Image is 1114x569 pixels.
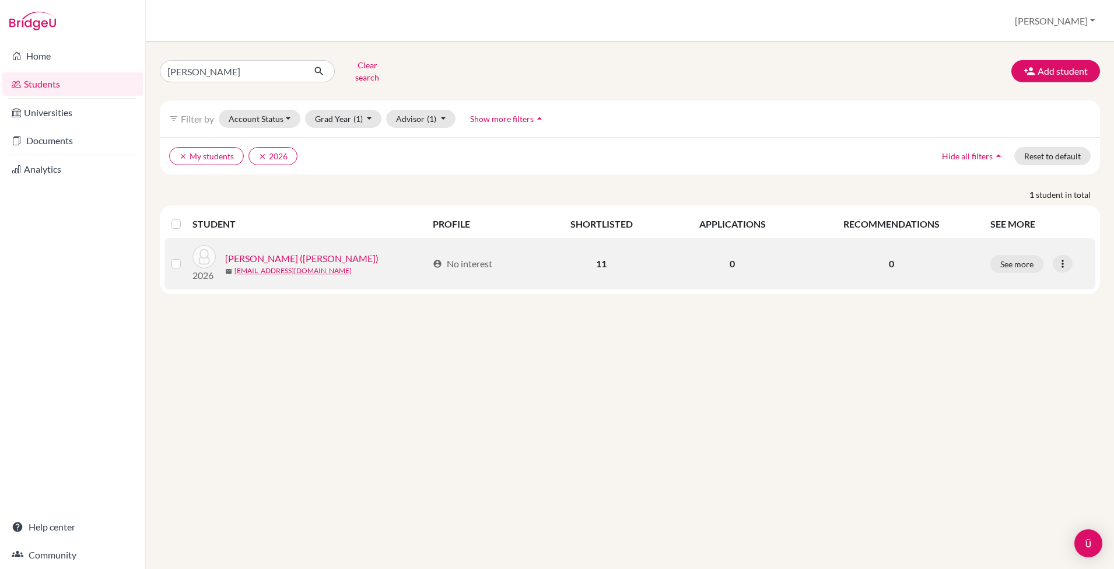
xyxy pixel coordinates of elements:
[1010,10,1100,32] button: [PERSON_NAME]
[353,114,363,124] span: (1)
[2,543,143,567] a: Community
[258,152,267,160] i: clear
[538,210,665,238] th: SHORTLISTED
[534,113,545,124] i: arrow_drop_up
[665,210,800,238] th: APPLICATIONS
[248,147,297,165] button: clear2026
[192,268,216,282] p: 2026
[2,158,143,181] a: Analytics
[192,245,216,268] img: Vo, Quynh Anh (Annie)
[169,114,178,123] i: filter_list
[433,257,492,271] div: No interest
[2,72,143,96] a: Students
[932,147,1014,165] button: Hide all filtersarrow_drop_up
[386,110,456,128] button: Advisor(1)
[2,129,143,152] a: Documents
[179,152,187,160] i: clear
[1074,529,1102,557] div: Open Intercom Messenger
[993,150,1004,162] i: arrow_drop_up
[427,114,436,124] span: (1)
[2,101,143,124] a: Universities
[2,44,143,68] a: Home
[426,210,538,238] th: PROFILE
[225,252,379,266] a: [PERSON_NAME] ([PERSON_NAME])
[433,259,442,268] span: account_circle
[470,114,534,124] span: Show more filters
[169,147,244,165] button: clearMy students
[219,110,300,128] button: Account Status
[181,113,214,124] span: Filter by
[538,238,665,289] td: 11
[234,266,352,276] a: [EMAIL_ADDRESS][DOMAIN_NAME]
[460,110,555,128] button: Show more filtersarrow_drop_up
[2,515,143,539] a: Help center
[335,56,400,86] button: Clear search
[225,268,232,275] span: mail
[942,151,993,161] span: Hide all filters
[1014,147,1091,165] button: Reset to default
[1036,188,1100,201] span: student in total
[9,12,56,30] img: Bridge-U
[1029,188,1036,201] strong: 1
[807,257,976,271] p: 0
[160,60,304,82] input: Find student by name...
[1011,60,1100,82] button: Add student
[305,110,382,128] button: Grad Year(1)
[665,238,800,289] td: 0
[192,210,426,238] th: STUDENT
[983,210,1095,238] th: SEE MORE
[990,255,1043,273] button: See more
[800,210,983,238] th: RECOMMENDATIONS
